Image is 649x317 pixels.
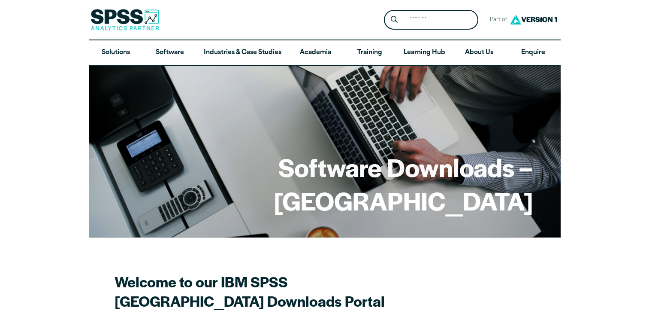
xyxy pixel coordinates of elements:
a: Learning Hub [397,40,452,65]
h2: Welcome to our IBM SPSS [GEOGRAPHIC_DATA] Downloads Portal [115,272,415,311]
a: Industries & Case Studies [197,40,288,65]
span: Part of [485,14,508,26]
svg: Search magnifying glass icon [391,16,398,23]
a: Academia [288,40,342,65]
form: Site Header Search Form [384,10,478,30]
a: Training [342,40,396,65]
a: Solutions [89,40,143,65]
nav: Desktop version of site main menu [89,40,561,65]
img: Version1 Logo [508,12,559,27]
img: SPSS Analytics Partner [91,9,159,30]
h1: Software Downloads – [GEOGRAPHIC_DATA] [116,150,533,217]
button: Search magnifying glass icon [386,12,402,28]
a: Enquire [506,40,560,65]
a: About Us [452,40,506,65]
a: Software [143,40,197,65]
